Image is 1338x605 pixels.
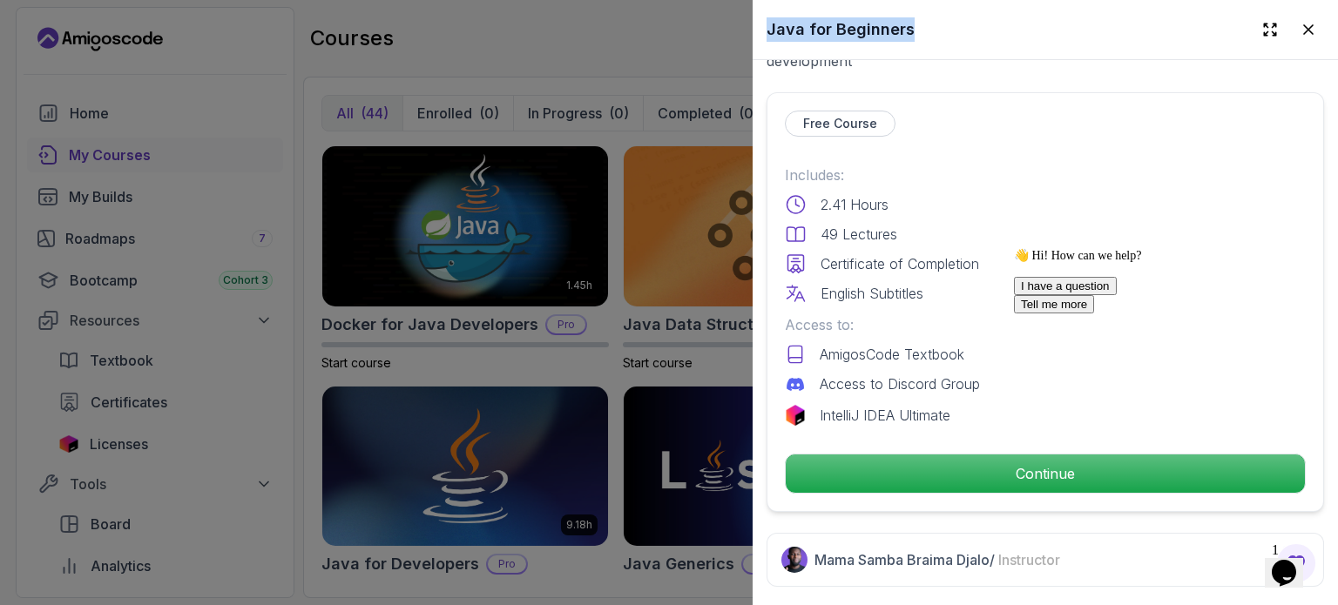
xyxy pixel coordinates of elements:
p: AmigosCode Textbook [820,344,964,365]
p: Access to Discord Group [820,373,980,394]
img: jetbrains logo [785,405,806,426]
iframe: chat widget [1265,535,1321,588]
button: Continue [785,454,1306,494]
div: 👋 Hi! How can we help?I have a questionTell me more [7,7,321,72]
p: 2.41 Hours [821,194,889,215]
p: English Subtitles [821,283,923,304]
h2: Java for Beginners [767,17,915,42]
p: 49 Lectures [821,224,897,245]
button: Expand drawer [1254,14,1286,45]
button: Tell me more [7,54,87,72]
p: Mama Samba Braima Djalo / [814,549,1060,570]
iframe: chat widget [1007,241,1321,527]
p: Access to: [785,314,1306,335]
span: Instructor [998,551,1060,568]
p: Certificate of Completion [821,253,979,274]
img: Nelson Djalo [781,547,808,573]
p: Continue [786,454,1305,493]
button: I have a question [7,36,110,54]
p: Free Course [803,115,877,132]
p: IntelliJ IDEA Ultimate [820,405,950,426]
span: 👋 Hi! How can we help? [7,8,134,21]
p: Includes: [785,165,1306,185]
